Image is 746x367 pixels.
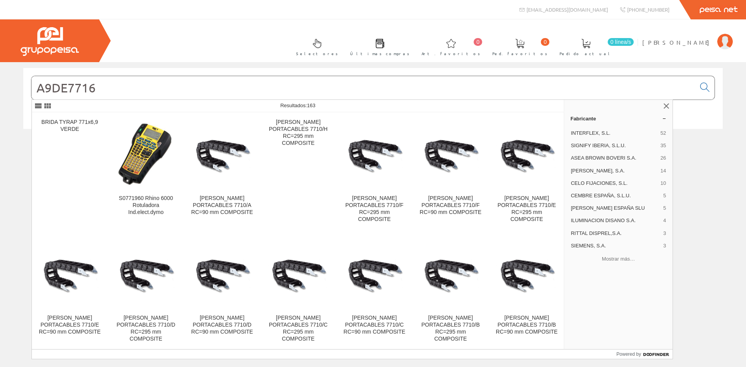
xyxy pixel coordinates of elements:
a: Fabricante [564,112,673,125]
span: INTERFLEX, S.L. [571,130,657,137]
span: RITTAL DISPREL,S.A. [571,230,660,237]
a: CADENA PORTACABLES 7710/E RC=90 mm COMPOSITE [PERSON_NAME] PORTACABLES 7710/E RC=90 mm COMPOSITE [32,232,108,351]
img: CADENA PORTACABLES 7710/C RC=295 mm COMPOSITE [267,252,330,295]
div: [PERSON_NAME] PORTACABLES 7710/A RC=90 mm COMPOSITE [190,195,254,216]
span: Últimas compras [350,50,410,57]
div: © Grupo Peisa [23,139,723,145]
a: CADENA PORTACABLES 7710/B RC=295 mm COMPOSITE [PERSON_NAME] PORTACABLES 7710/B RC=295 mm COMPOSITE [413,232,488,351]
span: 3 [663,230,666,237]
img: S0771960 Rhino 6000 Rotuladora Ind.elect.dymo [115,119,177,189]
div: [PERSON_NAME] PORTACABLES 7710/H RC=295 mm COMPOSITE [267,119,330,147]
span: 5 [663,192,666,199]
span: 0 línea/s [608,38,634,46]
span: [EMAIL_ADDRESS][DOMAIN_NAME] [526,6,608,13]
div: [PERSON_NAME] PORTACABLES 7710/F RC=295 mm COMPOSITE [343,195,406,223]
img: CADENA PORTACABLES 7710/B RC=90 mm COMPOSITE [495,252,558,295]
span: Art. favoritos [422,50,480,57]
a: Powered by [617,350,673,359]
span: Ped. favoritos [492,50,547,57]
div: S0771960 Rhino 6000 Rotuladora Ind.elect.dymo [114,195,178,216]
span: 3 [663,242,666,249]
div: [PERSON_NAME] PORTACABLES 7710/B RC=295 mm COMPOSITE [419,315,482,343]
span: [PERSON_NAME] ESPAÑA SLU [571,205,660,212]
span: 14 [661,167,666,174]
span: Powered by [617,351,641,358]
img: CADENA PORTACABLES 7710/B RC=295 mm COMPOSITE [419,252,482,295]
a: CADENA PORTACABLES 7710/F RC=90 mm COMPOSITE [PERSON_NAME] PORTACABLES 7710/F RC=90 mm COMPOSITE [413,113,488,232]
div: [PERSON_NAME] PORTACABLES 7710/C RC=295 mm COMPOSITE [267,315,330,343]
span: 35 [661,142,666,149]
span: 10 [661,180,666,187]
img: CADENA PORTACABLES 7710/E RC=295 mm COMPOSITE [495,133,558,175]
img: CADENA PORTACABLES 7710/F RC=90 mm COMPOSITE [419,133,482,175]
span: SIEMENS, S.A. [571,242,660,249]
div: [PERSON_NAME] PORTACABLES 7710/E RC=90 mm COMPOSITE [38,315,101,336]
span: 26 [661,155,666,162]
span: Selectores [296,50,338,57]
span: 0 [474,38,482,46]
span: Pedido actual [559,50,612,57]
div: [PERSON_NAME] PORTACABLES 7710/D RC=90 mm COMPOSITE [190,315,254,336]
img: CADENA PORTACABLES 7710/A RC=90 mm COMPOSITE [190,133,254,175]
a: Selectores [288,32,342,61]
a: CADENA PORTACABLES 7710/F RC=295 mm COMPOSITE [PERSON_NAME] PORTACABLES 7710/F RC=295 mm COMPOSITE [336,113,412,232]
a: CADENA PORTACABLES 7710/C RC=90 mm COMPOSITE [PERSON_NAME] PORTACABLES 7710/C RC=90 mm COMPOSITE [336,232,412,351]
span: 4 [663,217,666,224]
a: [PERSON_NAME] PORTACABLES 7710/H RC=295 mm COMPOSITE [260,113,336,232]
span: [PERSON_NAME] [642,38,713,46]
a: CADENA PORTACABLES 7710/D RC=90 mm COMPOSITE [PERSON_NAME] PORTACABLES 7710/D RC=90 mm COMPOSITE [184,232,260,351]
img: Grupo Peisa [21,27,79,56]
button: Mostrar más… [567,253,669,266]
span: 0 [541,38,549,46]
img: CADENA PORTACABLES 7710/F RC=295 mm COMPOSITE [343,133,406,175]
a: Últimas compras [342,32,413,61]
span: SIGNIFY IBERIA, S.L.U. [571,142,657,149]
div: [PERSON_NAME] PORTACABLES 7710/C RC=90 mm COMPOSITE [343,315,406,336]
span: 52 [661,130,666,137]
span: 163 [307,103,315,108]
a: S0771960 Rhino 6000 Rotuladora Ind.elect.dymo S0771960 Rhino 6000 Rotuladora Ind.elect.dymo [108,113,184,232]
div: [PERSON_NAME] PORTACABLES 7710/D RC=295 mm COMPOSITE [114,315,178,343]
span: Resultados: [280,103,315,108]
a: CADENA PORTACABLES 7710/D RC=295 mm COMPOSITE [PERSON_NAME] PORTACABLES 7710/D RC=295 mm COMPOSITE [108,232,184,351]
img: CADENA PORTACABLES 7710/D RC=90 mm COMPOSITE [190,252,254,295]
div: [PERSON_NAME] PORTACABLES 7710/E RC=295 mm COMPOSITE [495,195,558,223]
a: BRIDA TYRAP 771x6,9 VERDE [32,113,108,232]
span: ASEA BROWN BOVERI S.A. [571,155,657,162]
span: CELO FIJACIONES, S.L. [571,180,657,187]
a: [PERSON_NAME] [642,32,733,40]
img: CADENA PORTACABLES 7710/D RC=295 mm COMPOSITE [114,252,178,295]
input: Buscar... [31,76,695,99]
span: CEMBRE ESPAÑA, S.L.U. [571,192,660,199]
a: CADENA PORTACABLES 7710/A RC=90 mm COMPOSITE [PERSON_NAME] PORTACABLES 7710/A RC=90 mm COMPOSITE [184,113,260,232]
img: CADENA PORTACABLES 7710/E RC=90 mm COMPOSITE [38,252,101,295]
div: BRIDA TYRAP 771x6,9 VERDE [38,119,101,133]
a: CADENA PORTACABLES 7710/C RC=295 mm COMPOSITE [PERSON_NAME] PORTACABLES 7710/C RC=295 mm COMPOSITE [260,232,336,351]
span: ILUMINACION DISANO S.A. [571,217,660,224]
span: 5 [663,205,666,212]
a: CADENA PORTACABLES 7710/E RC=295 mm COMPOSITE [PERSON_NAME] PORTACABLES 7710/E RC=295 mm COMPOSITE [489,113,565,232]
div: [PERSON_NAME] PORTACABLES 7710/F RC=90 mm COMPOSITE [419,195,482,216]
img: CADENA PORTACABLES 7710/C RC=90 mm COMPOSITE [343,252,406,295]
div: [PERSON_NAME] PORTACABLES 7710/B RC=90 mm COMPOSITE [495,315,558,336]
a: CADENA PORTACABLES 7710/B RC=90 mm COMPOSITE [PERSON_NAME] PORTACABLES 7710/B RC=90 mm COMPOSITE [489,232,565,351]
span: [PERSON_NAME], S.A. [571,167,657,174]
span: [PHONE_NUMBER] [627,6,669,13]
